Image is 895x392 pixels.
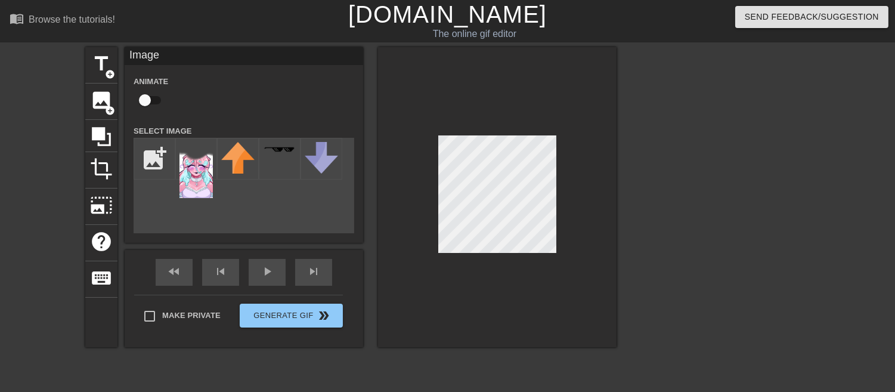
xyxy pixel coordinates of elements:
[10,11,24,26] span: menu_book
[240,304,343,328] button: Generate Gif
[317,308,332,323] span: double_arrow
[90,194,113,217] span: photo_size_select_large
[263,146,296,153] img: deal-with-it.png
[167,264,181,279] span: fast_rewind
[90,158,113,180] span: crop
[221,142,255,174] img: upvote.png
[305,142,338,174] img: downvote.png
[90,230,113,253] span: help
[105,106,115,116] span: add_circle
[179,142,213,198] img: jxge7-2025_09_01_0jn_Kleki.png
[90,89,113,112] span: image
[134,76,168,88] label: Animate
[125,47,363,65] div: Image
[213,264,228,279] span: skip_previous
[306,264,321,279] span: skip_next
[304,27,645,41] div: The online gif editor
[134,125,192,137] label: Select Image
[244,308,338,323] span: Generate Gif
[10,11,115,30] a: Browse the tutorials!
[105,69,115,79] span: add_circle
[348,1,547,27] a: [DOMAIN_NAME]
[90,53,113,75] span: title
[735,6,888,28] button: Send Feedback/Suggestion
[29,14,115,24] div: Browse the tutorials!
[260,264,274,279] span: play_arrow
[162,310,221,322] span: Make Private
[745,10,879,24] span: Send Feedback/Suggestion
[90,267,113,289] span: keyboard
